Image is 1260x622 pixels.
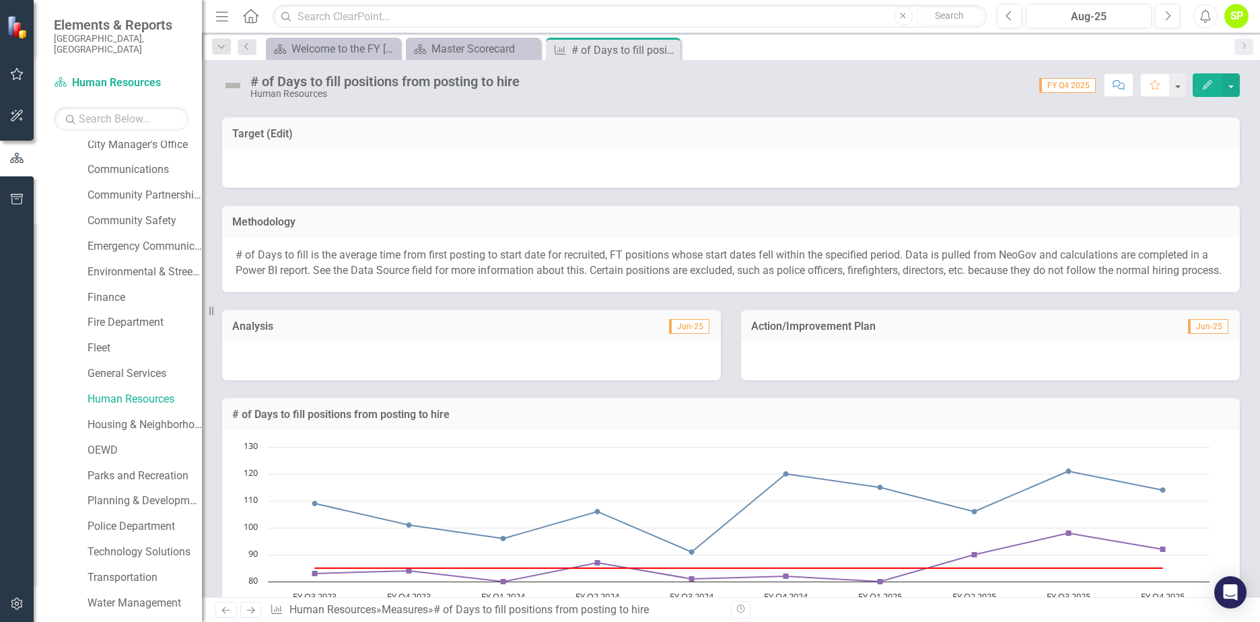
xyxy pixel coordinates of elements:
[916,7,983,26] button: Search
[244,466,258,479] text: 120
[87,519,202,534] a: Police Department
[87,469,202,484] a: Parks and Recreation
[595,509,600,514] path: FY Q2 2024, 106. Avg Total Days.
[269,40,397,57] a: Welcome to the FY [DATE]-[DATE] Strategic Plan Landing Page!
[878,485,883,490] path: FY Q1 2025, 115. Avg Total Days.
[87,596,202,611] a: Water Management
[291,40,397,57] div: Welcome to the FY [DATE]-[DATE] Strategic Plan Landing Page!
[501,536,506,541] path: FY Q1 2024, 96. Avg Total Days.
[87,545,202,560] a: Technology Solutions
[87,315,202,331] a: Fire Department
[595,560,600,565] path: FY Q2 2024, 87. Median Total Days.
[669,319,709,334] span: Jun-25
[244,520,258,532] text: 100
[273,5,987,28] input: Search ClearPoint...
[232,216,1230,228] h3: Methodology
[1160,487,1166,493] path: FY Q4 2025, 114. Avg Total Days.
[1188,319,1228,334] span: Jun-25
[972,509,977,514] path: FY Q2 2025, 106. Avg Total Days.
[87,213,202,229] a: Community Safety
[87,570,202,586] a: Transportation
[250,74,520,89] div: # of Days to fill positions from posting to hire
[248,574,258,586] text: 80
[571,42,677,59] div: # of Days to fill positions from posting to hire
[7,15,30,39] img: ClearPoint Strategy
[382,603,428,616] a: Measures
[1030,9,1147,25] div: Aug-25
[858,590,902,602] text: FY Q1 2025
[1224,4,1249,28] button: SP
[1066,469,1072,474] path: FY Q3 2025, 121. Avg Total Days.
[689,576,695,582] path: FY Q3 2024, 81. Median Total Days.
[312,571,318,576] path: FY Q3 2023, 83. Median Total Days.
[751,320,1110,333] h3: Action/Improvement Plan
[312,565,1166,571] g: Target, line 2 of 3 with 10 data points.
[1026,4,1152,28] button: Aug-25
[222,75,244,96] img: Not Defined
[87,341,202,356] a: Fleet
[248,547,258,559] text: 90
[244,440,258,452] text: 130
[87,137,202,153] a: City Manager's Office
[783,471,789,477] path: FY Q4 2024, 120. Avg Total Days.
[293,590,337,602] text: FY Q3 2023
[783,574,789,579] path: FY Q4 2024, 82. Median Total Days.
[244,493,258,506] text: 110
[87,290,202,306] a: Finance
[87,239,202,254] a: Emergency Communications Center
[481,590,526,602] text: FY Q1 2024
[501,579,506,584] path: FY Q1 2024, 80. Median Total Days.
[236,248,1226,279] p: # of Days to fill is the average time from first posting to start date for recruited, FT position...
[431,40,537,57] div: Master Scorecard
[433,603,649,616] div: # of Days to fill positions from posting to hire
[952,590,996,602] text: FY Q2 2025
[232,409,1230,421] h3: # of Days to fill positions from posting to hire
[87,265,202,280] a: Environmental & Streets Services
[232,128,1230,140] h3: Target (Edit)
[935,10,964,21] span: Search
[407,522,412,528] path: FY Q4 2023, 101. Avg Total Days.
[312,501,318,506] path: FY Q3 2023, 109. Avg Total Days.
[409,40,537,57] a: Master Scorecard
[87,162,202,178] a: Communications
[972,552,977,557] path: FY Q2 2025, 90. Median Total Days.
[1039,78,1096,93] span: FY Q4 2025
[54,17,188,33] span: Elements & Reports
[54,33,188,55] small: [GEOGRAPHIC_DATA], [GEOGRAPHIC_DATA]
[54,107,188,131] input: Search Below...
[87,417,202,433] a: Housing & Neighborhood Services
[87,392,202,407] a: Human Resources
[670,590,714,602] text: FY Q3 2024
[1160,547,1166,552] path: FY Q4 2025, 92. Median Total Days.
[1141,590,1185,602] text: FY Q4 2025
[1214,576,1247,609] div: Open Intercom Messenger
[1047,590,1090,602] text: FY Q3 2025
[232,320,470,333] h3: Analysis
[575,590,620,602] text: FY Q2 2024
[87,443,202,458] a: OEWD
[87,188,202,203] a: Community Partnerships & Engagement
[1066,530,1072,536] path: FY Q3 2025, 98. Median Total Days.
[387,590,431,602] text: FY Q4 2023
[250,89,520,99] div: Human Resources
[764,590,808,602] text: FY Q4 2024
[289,603,376,616] a: Human Resources
[87,366,202,382] a: General Services
[689,549,695,555] path: FY Q3 2024, 91. Avg Total Days.
[878,579,883,584] path: FY Q1 2025, 80. Median Total Days.
[270,602,721,618] div: » »
[87,493,202,509] a: Planning & Development
[54,75,188,91] a: Human Resources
